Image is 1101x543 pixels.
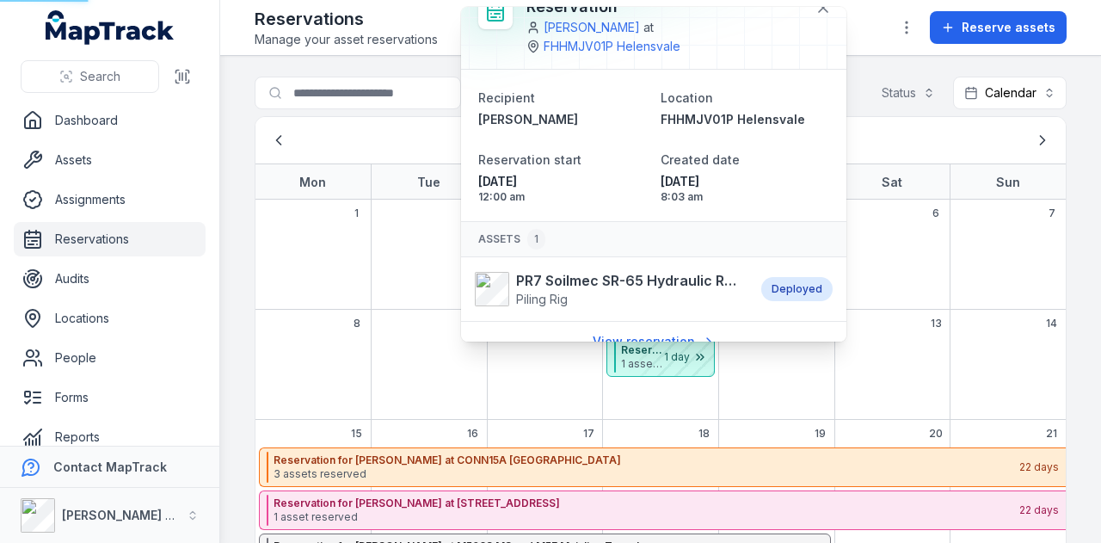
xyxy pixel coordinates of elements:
span: 21 [1046,427,1057,441]
span: Location [661,90,713,105]
button: Reserve assets [930,11,1067,44]
span: 18 [698,427,710,441]
span: Assets [478,229,545,250]
span: 6 [932,207,939,220]
span: 16 [467,427,478,441]
strong: Reservation for [PERSON_NAME] at CONN15A [GEOGRAPHIC_DATA] [274,454,1018,467]
span: 13 [931,317,942,330]
span: [DATE] [478,173,647,190]
strong: Contact MapTrack [53,460,167,474]
a: Dashboard [14,103,206,138]
span: 20 [929,427,943,441]
a: PR7 Soilmec SR-65 Hydraulic Rotary RigPiling Rig [475,270,744,308]
span: FHHMJV01P Helensvale [661,112,805,126]
a: Assets [14,143,206,177]
button: Previous [262,124,295,157]
span: 7 [1049,207,1055,220]
a: People [14,341,206,375]
button: Search [21,60,159,93]
span: 1 asset reserved [621,357,663,371]
span: Manage your asset reservations [255,31,438,48]
button: Calendar [953,77,1067,109]
span: 8 [354,317,360,330]
button: Reservation for [PERSON_NAME] at [STREET_ADDRESS]1 asset reserved22 days [259,491,1066,530]
div: 1 [527,229,545,250]
span: 14 [1046,317,1057,330]
a: Assignments [14,182,206,217]
span: 1 asset reserved [274,510,1018,524]
span: Piling Rig [516,292,568,306]
a: View reservation [581,325,727,358]
time: 11/09/2025, 12:00:00 am [478,173,647,204]
span: 15 [351,427,362,441]
span: 12:00 am [478,190,647,204]
span: Search [80,68,120,85]
button: Reservation for [PERSON_NAME] at CONN15A [GEOGRAPHIC_DATA]3 assets reserved22 days [259,447,1066,487]
strong: Sun [996,175,1020,189]
strong: [PERSON_NAME] Group [62,508,203,522]
span: 1 [354,207,359,220]
strong: Reservation for [PERSON_NAME] at [STREET_ADDRESS] [274,497,1018,510]
span: Recipient [478,90,535,105]
a: Reservations [14,222,206,256]
time: 10/09/2025, 8:03:09 am [661,173,829,204]
span: 19 [815,427,826,441]
a: Audits [14,262,206,296]
strong: Mon [299,175,326,189]
span: 3 assets reserved [274,467,1018,481]
span: 8:03 am [661,190,829,204]
button: Reservation for [PERSON_NAME] at [GEOGRAPHIC_DATA]1 asset reserved1 day [606,337,716,377]
div: Deployed [761,277,833,301]
a: FHHMJV01P Helensvale [544,38,680,55]
strong: PR7 Soilmec SR-65 Hydraulic Rotary Rig [516,270,744,291]
a: FHHMJV01P Helensvale [661,111,829,128]
button: Next [1026,124,1059,157]
span: 17 [583,427,594,441]
a: Forms [14,380,206,415]
span: at [643,19,654,36]
a: [PERSON_NAME] [478,111,647,128]
strong: Tue [417,175,440,189]
a: MapTrack [46,10,175,45]
h2: Reservations [255,7,438,31]
strong: Sat [882,175,902,189]
button: Status [870,77,946,109]
span: [DATE] [661,173,829,190]
strong: Reservation for [PERSON_NAME] at [GEOGRAPHIC_DATA] [621,343,663,357]
a: [PERSON_NAME] [544,19,640,36]
span: Reservation start [478,152,581,167]
span: Reserve assets [962,19,1055,36]
a: Locations [14,301,206,336]
span: Created date [661,152,740,167]
a: Reports [14,420,206,454]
